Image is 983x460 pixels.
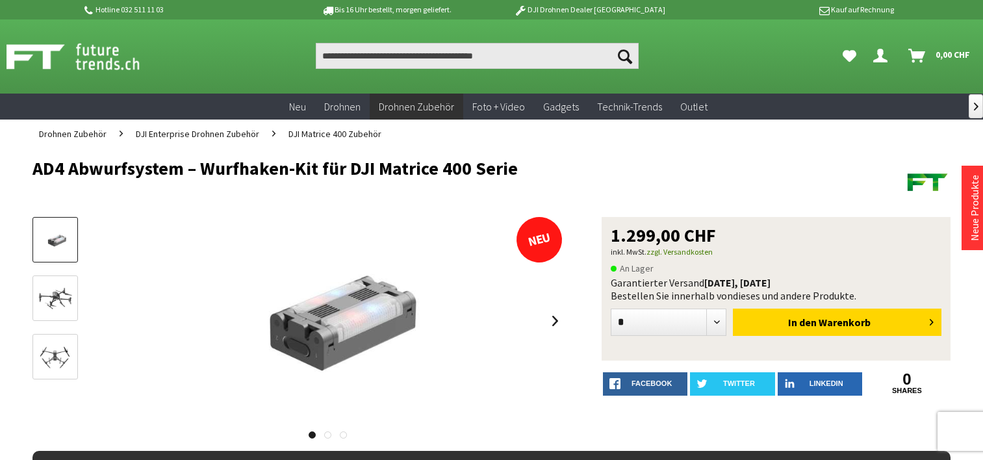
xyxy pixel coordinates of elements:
[704,276,771,289] b: [DATE], [DATE]
[733,309,941,336] button: In den Warenkorb
[974,103,978,110] span: 
[778,372,862,396] a: LinkedIn
[282,120,388,148] a: DJI Matrice 400 Zubehör
[968,175,981,241] a: Neue Produkte
[868,43,898,69] a: Dein Konto
[36,227,74,253] img: Vorschau: AD4 Abwurfsystem – Wurfhaken-Kit für DJI Matrice 400 Serie
[6,40,168,73] img: Shop Futuretrends - zur Startseite wechseln
[680,100,708,113] span: Outlet
[865,387,949,395] a: shares
[603,372,687,396] a: facebook
[810,379,843,387] span: LinkedIn
[597,100,662,113] span: Technik-Trends
[129,120,266,148] a: DJI Enterprise Drohnen Zubehör
[324,100,361,113] span: Drohnen
[370,94,463,120] a: Drohnen Zubehör
[83,2,285,18] p: Hotline 032 511 11 03
[788,316,817,329] span: In den
[691,2,894,18] p: Kauf auf Rechnung
[819,316,871,329] span: Warenkorb
[671,94,717,120] a: Outlet
[32,120,113,148] a: Drohnen Zubehör
[611,226,716,244] span: 1.299,00 CHF
[288,128,381,140] span: DJI Matrice 400 Zubehör
[488,2,691,18] p: DJI Drohnen Dealer [GEOGRAPHIC_DATA]
[136,128,259,140] span: DJI Enterprise Drohnen Zubehör
[463,94,534,120] a: Foto + Video
[632,379,672,387] span: facebook
[285,2,488,18] p: Bis 16 Uhr bestellt, morgen geliefert.
[534,94,588,120] a: Gadgets
[543,100,579,113] span: Gadgets
[315,94,370,120] a: Drohnen
[646,247,713,257] a: zzgl. Versandkosten
[836,43,863,69] a: Meine Favoriten
[472,100,525,113] span: Foto + Video
[611,43,639,69] button: Suchen
[611,244,941,260] p: inkl. MwSt.
[611,261,654,276] span: An Lager
[588,94,671,120] a: Technik-Trends
[936,44,970,65] span: 0,00 CHF
[175,217,481,425] img: AD4 Abwurfsystem – Wurfhaken-Kit für DJI Matrice 400 Serie
[316,43,639,69] input: Produkt, Marke, Kategorie, EAN, Artikelnummer…
[280,94,315,120] a: Neu
[289,100,306,113] span: Neu
[32,159,767,178] h1: AD4 Abwurfsystem – Wurfhaken-Kit für DJI Matrice 400 Serie
[39,128,107,140] span: Drohnen Zubehör
[905,159,951,204] img: Futuretrends
[723,379,755,387] span: twitter
[611,276,941,302] div: Garantierter Versand Bestellen Sie innerhalb von dieses und andere Produkte.
[690,372,774,396] a: twitter
[903,43,977,69] a: Warenkorb
[865,372,949,387] a: 0
[379,100,454,113] span: Drohnen Zubehör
